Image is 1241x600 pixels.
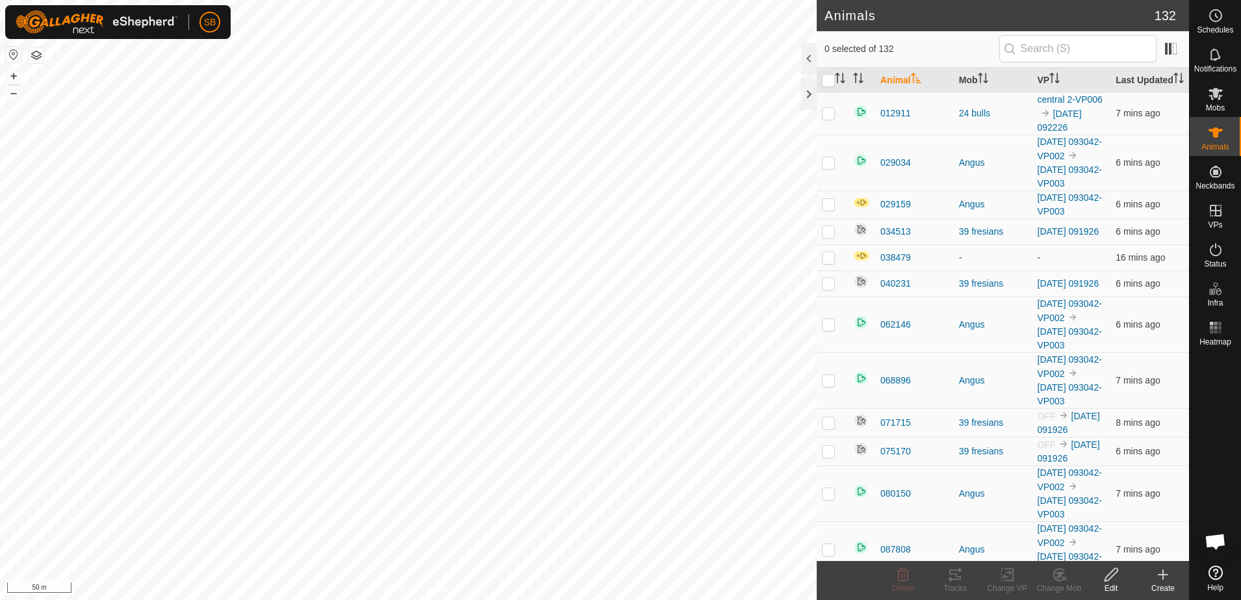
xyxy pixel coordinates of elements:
[1038,192,1102,216] a: [DATE] 093042-VP003
[853,75,864,85] p-sorticon: Activate to sort
[1137,582,1189,594] div: Create
[1204,260,1226,268] span: Status
[853,222,869,237] img: returning off
[29,47,44,63] button: Map Layers
[959,107,1027,120] div: 24 bulls
[880,445,911,458] span: 075170
[1207,584,1223,592] span: Help
[929,582,981,594] div: Tracks
[853,371,869,386] img: returning on
[880,251,911,265] span: 038479
[1116,446,1160,456] span: 12 Oct 2025, 9:53 am
[1038,523,1102,548] a: [DATE] 093042-VP002
[835,75,845,85] p-sorticon: Activate to sort
[911,75,921,85] p-sorticon: Activate to sort
[1038,278,1099,289] a: [DATE] 091926
[1206,104,1225,112] span: Mobs
[959,251,1027,265] div: -
[1116,375,1160,385] span: 12 Oct 2025, 9:52 am
[1038,382,1102,406] a: [DATE] 093042-VP003
[1032,68,1111,93] th: VP
[880,487,911,501] span: 080150
[959,445,1027,458] div: 39 fresians
[853,484,869,499] img: returning on
[880,543,911,556] span: 087808
[880,225,911,239] span: 034513
[1038,164,1102,189] a: [DATE] 093042-VP003
[1208,221,1222,229] span: VPs
[1116,488,1160,499] span: 12 Oct 2025, 9:52 am
[1038,326,1102,350] a: [DATE] 093042-VP003
[16,10,178,34] img: Gallagher Logo
[1038,298,1102,323] a: [DATE] 093042-VP002
[959,374,1027,387] div: Angus
[1085,582,1137,594] div: Edit
[204,16,216,29] span: SB
[1038,467,1102,492] a: [DATE] 093042-VP002
[1116,199,1160,209] span: 12 Oct 2025, 9:53 am
[1110,68,1189,93] th: Last Updated
[1196,522,1235,561] div: Open chat
[853,250,870,261] img: In Progress
[825,42,999,56] span: 0 selected of 132
[1116,252,1165,263] span: 12 Oct 2025, 9:43 am
[959,225,1027,239] div: 39 fresians
[959,318,1027,332] div: Angus
[875,68,954,93] th: Animal
[1049,75,1060,85] p-sorticon: Activate to sort
[892,584,915,593] span: Delete
[880,277,911,291] span: 040231
[1190,560,1241,597] a: Help
[853,197,870,208] img: In Progress
[880,318,911,332] span: 062146
[959,487,1027,501] div: Angus
[959,543,1027,556] div: Angus
[1194,65,1236,73] span: Notifications
[1038,252,1041,263] app-display-virtual-paddock-transition: -
[1116,278,1160,289] span: 12 Oct 2025, 9:53 am
[1038,94,1103,105] a: central 2-VP006
[6,68,21,84] button: +
[1199,338,1231,346] span: Heatmap
[1058,439,1069,449] img: to
[954,68,1032,93] th: Mob
[1038,439,1056,450] span: OFF
[959,156,1027,170] div: Angus
[6,47,21,62] button: Reset Map
[999,35,1157,62] input: Search (S)
[880,156,911,170] span: 029034
[1173,75,1184,85] p-sorticon: Activate to sort
[1068,481,1078,491] img: to
[880,107,911,120] span: 012911
[959,198,1027,211] div: Angus
[1197,26,1233,34] span: Schedules
[1116,226,1160,237] span: 12 Oct 2025, 9:53 am
[853,540,869,555] img: returning on
[1033,582,1085,594] div: Change Mob
[1068,368,1078,378] img: to
[1116,108,1160,118] span: 12 Oct 2025, 9:53 am
[1116,544,1160,554] span: 12 Oct 2025, 9:52 am
[959,416,1027,430] div: 39 fresians
[1038,137,1102,161] a: [DATE] 093042-VP002
[1068,312,1078,322] img: to
[1038,551,1102,575] a: [DATE] 093042-VP003
[1038,495,1102,519] a: [DATE] 093042-VP003
[825,8,1155,23] h2: Animals
[1068,537,1078,547] img: to
[1207,299,1223,307] span: Infra
[978,75,988,85] p-sorticon: Activate to sort
[421,583,459,595] a: Contact Us
[959,277,1027,291] div: 39 fresians
[880,374,911,387] span: 068896
[853,413,869,428] img: returning off
[1038,411,1100,435] a: [DATE] 091926
[853,315,869,330] img: returning on
[853,153,869,168] img: returning on
[981,582,1033,594] div: Change VP
[1040,108,1051,118] img: to
[1116,319,1160,330] span: 12 Oct 2025, 9:53 am
[1116,157,1160,168] span: 12 Oct 2025, 9:53 am
[1196,182,1235,190] span: Neckbands
[6,85,21,101] button: –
